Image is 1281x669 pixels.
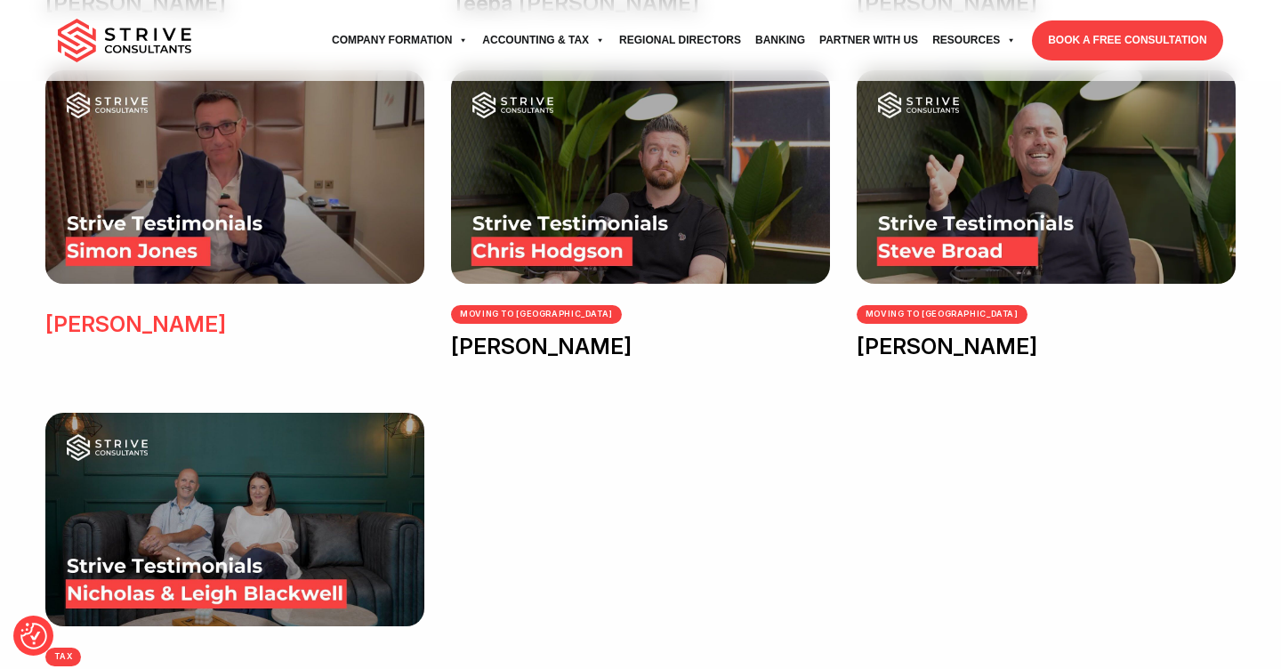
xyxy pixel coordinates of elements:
a: Accounting & Tax [475,16,612,65]
a: Banking [748,16,812,65]
a: BOOK A FREE CONSULTATION [1032,20,1222,60]
a: Regional Directors [612,16,748,65]
a: Resources [925,16,1023,65]
a: [PERSON_NAME] [45,311,226,337]
a: moving to [GEOGRAPHIC_DATA] [451,305,622,324]
a: Partner with Us [812,16,925,65]
a: [PERSON_NAME] [857,334,1037,359]
a: [PERSON_NAME] [451,334,632,359]
a: moving to [GEOGRAPHIC_DATA] [857,305,1027,324]
img: main-logo.svg [58,19,191,63]
img: Revisit consent button [20,623,47,649]
button: Consent Preferences [20,623,47,649]
a: Company Formation [325,16,475,65]
a: tax [45,648,81,666]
